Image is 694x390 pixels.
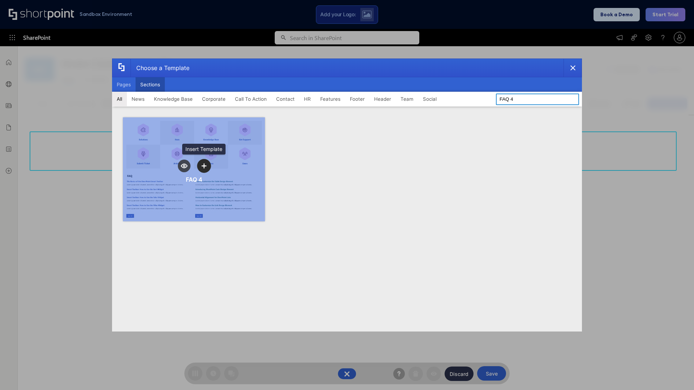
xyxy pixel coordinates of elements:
iframe: Chat Widget [658,355,694,390]
button: Features [316,92,345,106]
button: Sections [136,77,165,92]
button: Call To Action [230,92,271,106]
button: Knowledge Base [149,92,197,106]
button: Pages [112,77,136,92]
button: HR [299,92,316,106]
button: Corporate [197,92,230,106]
button: Social [418,92,441,106]
button: Contact [271,92,299,106]
button: Header [369,92,396,106]
button: News [127,92,149,106]
div: Choose a Template [130,59,189,77]
button: Team [396,92,418,106]
div: template selector [112,58,582,331]
button: All [112,92,127,106]
input: Search [496,94,579,105]
div: FAQ 4 [186,176,202,183]
button: Footer [345,92,369,106]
